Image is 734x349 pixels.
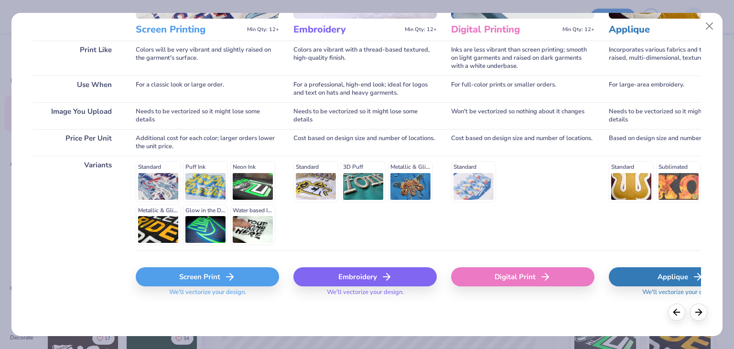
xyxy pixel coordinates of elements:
[293,76,437,102] div: For a professional, high-end look; ideal for logos and text on hats and heavy garments.
[136,41,279,76] div: Colors will be very vibrant and slightly raised on the garment's surface.
[165,288,250,302] span: We'll vectorize your design.
[33,76,121,102] div: Use When
[247,26,279,33] span: Min Qty: 12+
[451,102,594,129] div: Won't be vectorized so nothing about it changes
[136,129,279,156] div: Additional cost for each color; larger orders lower the unit price.
[451,267,594,286] div: Digital Print
[451,76,594,102] div: For full-color prints or smaller orders.
[701,17,719,35] button: Close
[33,102,121,129] div: Image You Upload
[293,129,437,156] div: Cost based on design size and number of locations.
[293,102,437,129] div: Needs to be vectorized so it might lose some details
[451,23,559,36] h3: Digital Printing
[451,41,594,76] div: Inks are less vibrant than screen printing; smooth on light garments and raised on dark garments ...
[136,102,279,129] div: Needs to be vectorized so it might lose some details
[405,26,437,33] span: Min Qty: 12+
[136,76,279,102] div: For a classic look or large order.
[33,41,121,76] div: Print Like
[323,288,408,302] span: We'll vectorize your design.
[562,26,594,33] span: Min Qty: 12+
[293,23,401,36] h3: Embroidery
[33,156,121,251] div: Variants
[293,267,437,286] div: Embroidery
[136,23,243,36] h3: Screen Printing
[451,129,594,156] div: Cost based on design size and number of locations.
[33,129,121,156] div: Price Per Unit
[638,288,723,302] span: We'll vectorize your design.
[136,267,279,286] div: Screen Print
[293,41,437,76] div: Colors are vibrant with a thread-based textured, high-quality finish.
[609,23,716,36] h3: Applique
